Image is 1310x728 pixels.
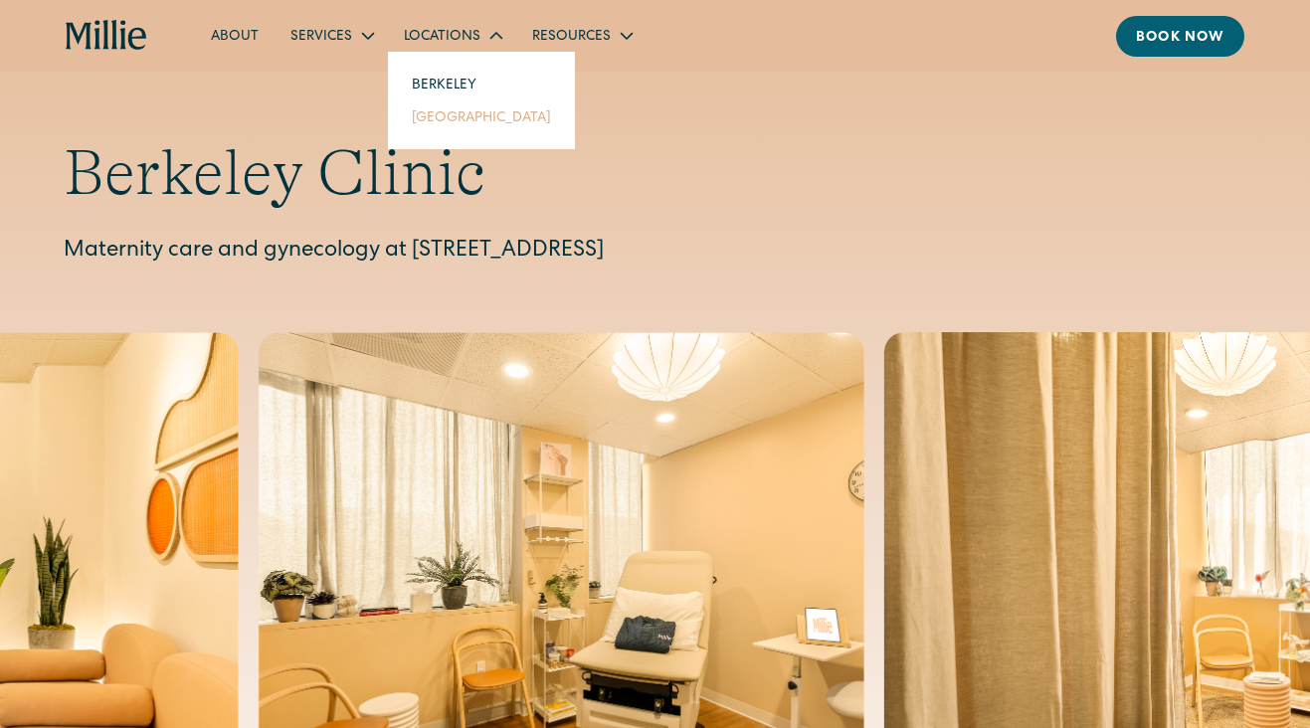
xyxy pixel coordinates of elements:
div: Locations [404,27,480,48]
div: Locations [388,19,516,52]
div: Resources [516,19,647,52]
p: Maternity care and gynecology at [STREET_ADDRESS] [64,236,1246,269]
a: home [66,20,147,52]
a: About [195,19,275,52]
h1: Berkeley Clinic [64,135,1246,212]
div: Services [275,19,388,52]
a: [GEOGRAPHIC_DATA] [396,100,567,133]
a: Book now [1116,16,1244,57]
div: Resources [532,27,611,48]
div: Services [290,27,352,48]
nav: Locations [388,52,575,149]
a: Berkeley [396,68,567,100]
div: Book now [1136,28,1224,49]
